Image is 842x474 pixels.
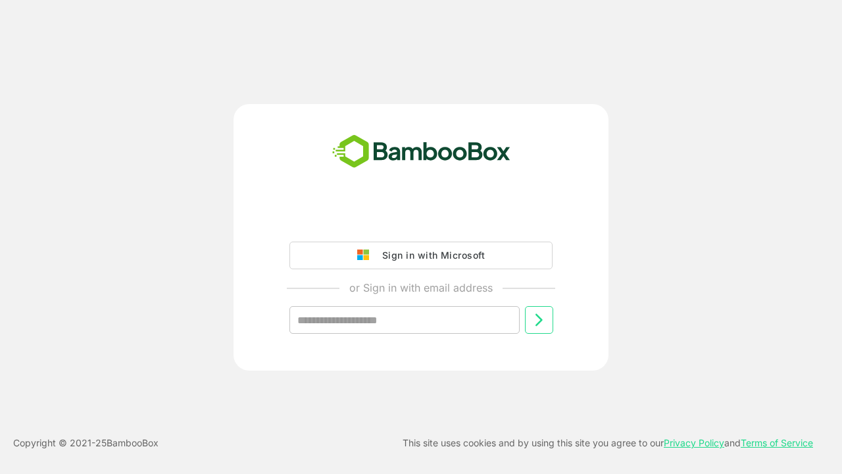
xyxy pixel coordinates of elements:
img: google [357,250,376,261]
p: This site uses cookies and by using this site you agree to our and [403,435,813,451]
p: or Sign in with email address [349,280,493,296]
p: Copyright © 2021- 25 BambooBox [13,435,159,451]
div: Sign in with Microsoft [376,247,485,264]
button: Sign in with Microsoft [289,242,553,269]
a: Terms of Service [741,437,813,448]
img: bamboobox [325,130,518,174]
a: Privacy Policy [664,437,724,448]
